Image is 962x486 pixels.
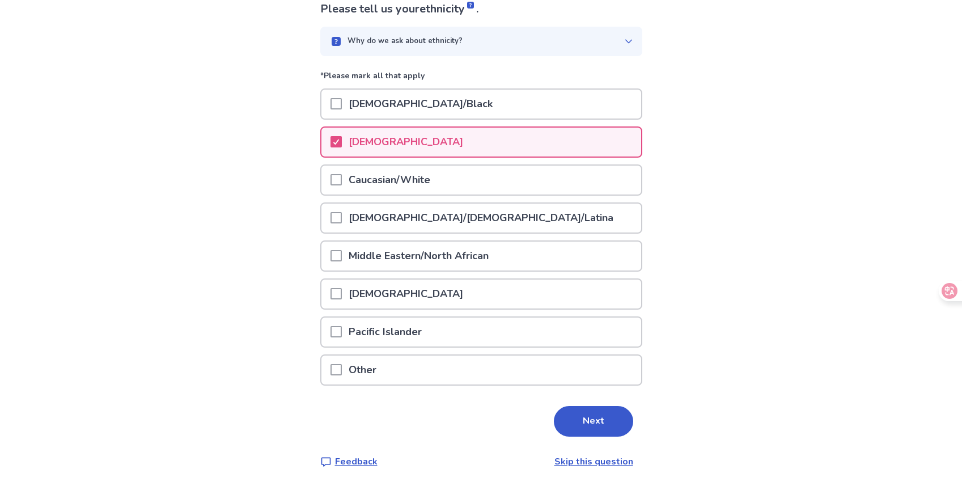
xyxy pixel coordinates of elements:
p: Why do we ask about ethnicity? [347,36,463,47]
p: [DEMOGRAPHIC_DATA]/[DEMOGRAPHIC_DATA]/Latina [342,204,620,233]
a: Feedback [320,455,378,468]
p: Pacific Islander [342,318,429,346]
p: Middle Eastern/North African [342,242,495,271]
p: Please tell us your . [320,1,642,18]
p: [DEMOGRAPHIC_DATA] [342,280,470,308]
p: Caucasian/White [342,166,437,195]
p: Feedback [335,455,378,468]
span: ethnicity [419,1,476,16]
p: Other [342,356,383,384]
button: Next [554,406,633,437]
p: [DEMOGRAPHIC_DATA]/Black [342,90,499,119]
p: *Please mark all that apply [320,70,642,88]
p: [DEMOGRAPHIC_DATA] [342,128,470,157]
a: Skip this question [554,455,633,468]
